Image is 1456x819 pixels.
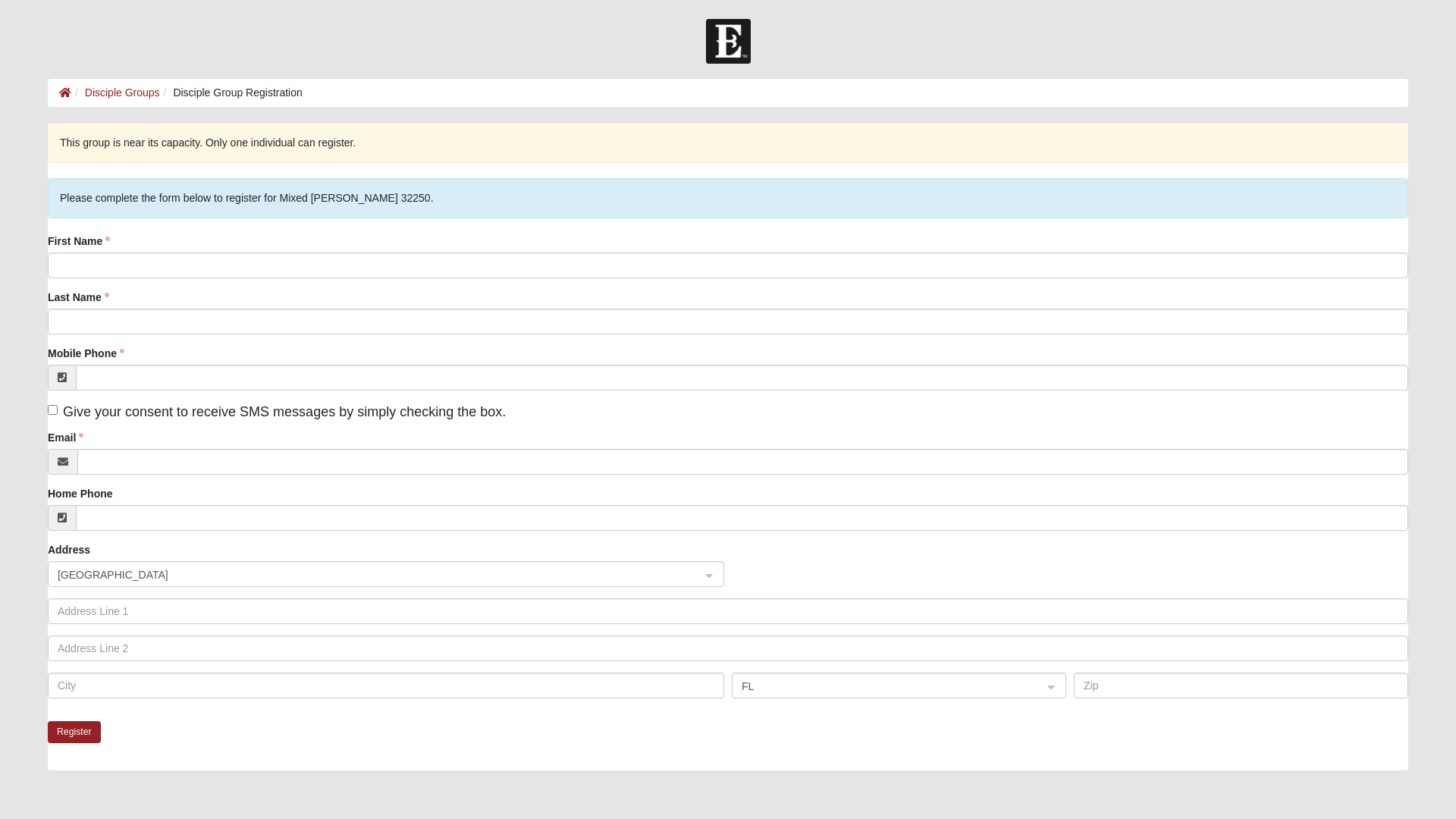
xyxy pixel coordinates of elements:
[48,430,83,445] label: Email
[58,566,687,583] span: United States
[48,635,1408,661] input: Address Line 2
[48,542,90,557] label: Address
[742,678,1029,695] span: FL
[48,598,1408,624] input: Address Line 1
[85,86,160,99] a: Disciple Groups
[48,405,58,415] input: Give your consent to receive SMS messages by simply checking the box.
[63,404,506,419] span: Give your consent to receive SMS messages by simply checking the box.
[48,673,724,698] input: City
[48,486,113,501] label: Home Phone
[160,85,303,101] li: Disciple Group Registration
[48,346,124,361] label: Mobile Phone
[48,178,1408,218] div: Please complete the form below to register for Mixed [PERSON_NAME] 32250.
[48,721,101,743] button: Register
[48,290,109,305] label: Last Name
[48,123,1408,163] div: This group is near its capacity. Only one individual can register.
[48,234,110,249] label: First Name
[1074,673,1408,698] input: Zip
[706,19,751,64] img: Church of Eleven22 Logo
